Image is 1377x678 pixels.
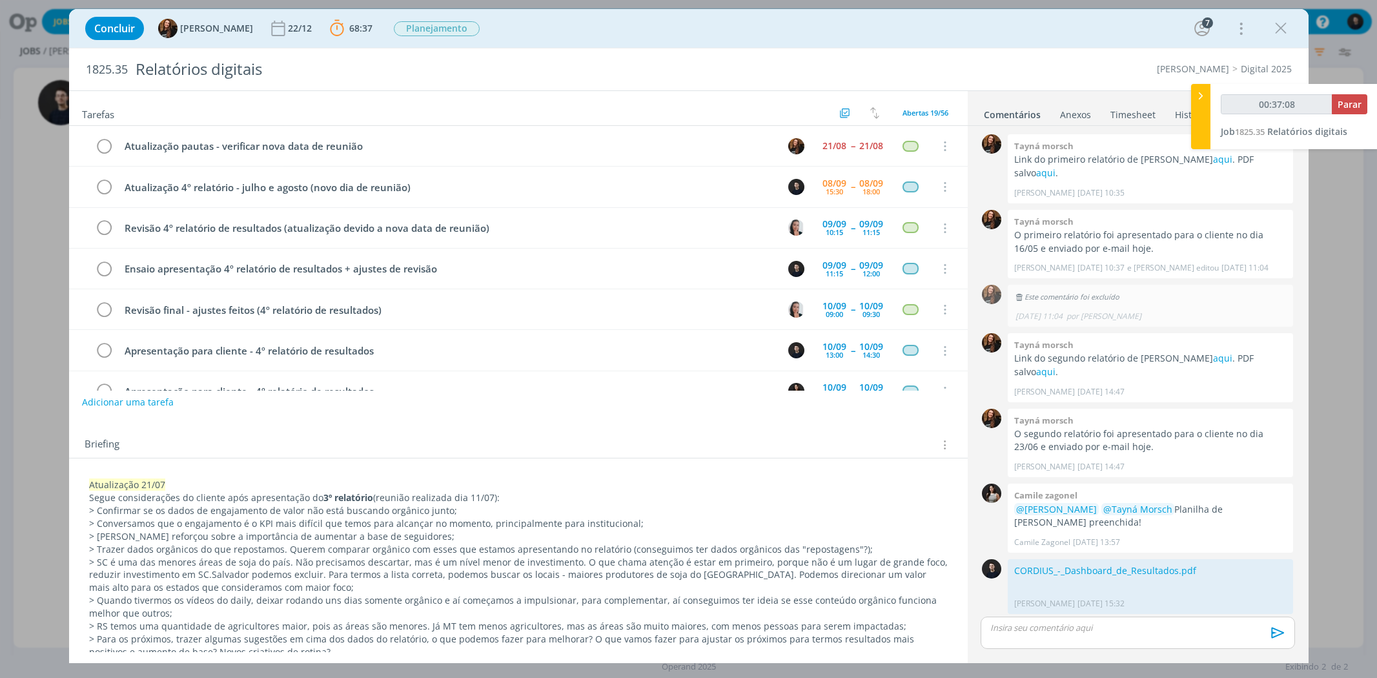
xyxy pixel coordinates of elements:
a: Timesheet [1110,103,1156,121]
span: -- [851,264,855,273]
img: C [788,179,804,195]
p: > Conversamos que o engajamento é o KPI mais difícil que temos para alcançar no momento, principa... [89,517,948,530]
span: [DATE] 14:47 [1077,386,1125,398]
span: Abertas 19/56 [903,108,948,118]
b: Tayná morsch [1014,339,1074,351]
span: @[PERSON_NAME] [1016,503,1097,515]
p: > [PERSON_NAME] reforçou sobre a importância de aumentar a base de seguidores; [89,530,948,543]
a: [PERSON_NAME] [1157,63,1229,75]
div: Revisão 4º relatório de resultados (atualização devido a nova data de reunião) [119,220,777,236]
span: Parar [1338,98,1362,110]
p: O segundo relatório foi apresentado para o cliente no dia 23/06 e enviado por e-mail hoje. [1014,427,1287,454]
img: T [982,285,1001,304]
div: Apresentação para cliente - 4º relatório de resultados [119,384,777,400]
span: -- [851,387,855,396]
a: aqui [1036,365,1056,378]
img: T [982,134,1001,154]
p: Camile Zagonel [1014,537,1070,548]
img: C [982,559,1001,579]
button: T[PERSON_NAME] [158,19,253,38]
button: 68:37 [327,18,376,39]
p: [PERSON_NAME] [1014,187,1075,199]
button: C [787,218,806,238]
div: dialog [69,9,1309,663]
div: 09/09 [822,220,846,229]
span: Planejamento [394,21,480,36]
img: T [982,210,1001,229]
span: Atualização 21/07 [89,478,165,491]
div: 10/09 [822,302,846,311]
button: C [787,382,806,401]
button: C [787,259,806,278]
img: C [788,302,804,318]
div: 18:00 [862,188,880,195]
div: 13:00 [826,351,843,358]
span: [DATE] 11:04 [1221,262,1269,274]
span: 1825.35 [86,63,128,77]
a: Job1825.35Relatórios digitais [1221,125,1347,138]
span: 68:37 [349,22,372,34]
button: C [787,300,806,319]
div: Atualização pautas - verificar nova data de reunião [119,138,777,154]
div: 14:30 [862,351,880,358]
div: 08/09 [859,179,883,188]
p: > Para os próximos, trazer algumas sugestões em cima dos dados do relatório, o que podemos fazer ... [89,633,948,659]
a: Histórico [1174,103,1214,121]
p: > RS temos uma quantidade de agricultores maior, pois as áreas são menores. Já MT tem menos agric... [89,620,948,633]
div: 10/09 [859,383,883,392]
button: Adicionar uma tarefa [81,391,174,414]
div: Relatórios digitais [130,54,784,85]
span: Briefing [85,437,119,453]
span: -- [851,182,855,191]
img: C [788,342,804,358]
p: Link do primeiro relatório de [PERSON_NAME] . PDF salvo . [1014,153,1287,180]
span: @Tayná Morsch [1103,503,1172,515]
a: aqui [1036,167,1056,179]
span: [DATE] 11:04 [1015,311,1063,322]
div: 12:00 [862,270,880,277]
div: 7 [1202,17,1213,28]
img: arrow-down-up.svg [870,107,879,119]
div: 09:30 [862,311,880,318]
a: aqui [1213,153,1232,165]
div: 22/12 [288,24,314,33]
button: C [787,341,806,360]
p: [PERSON_NAME] [1014,262,1075,274]
span: [PERSON_NAME] [180,24,253,33]
div: 09/09 [822,261,846,270]
b: Tayná morsch [1014,216,1074,227]
span: Relatórios digitais [1267,125,1347,138]
button: C [787,177,806,196]
a: Digital 2025 [1241,63,1292,75]
img: C [788,383,804,399]
span: -- [851,223,855,232]
span: e [PERSON_NAME] editou [1127,262,1219,274]
button: Concluir [85,17,144,40]
a: aqui [1213,352,1232,364]
img: T [788,138,804,154]
div: 10:15 [826,229,843,236]
span: Este comentário foi excluído [1014,292,1119,302]
img: C [788,220,804,236]
div: 10/09 [822,383,846,392]
span: Segue considerações do cliente após apresentação do [89,491,323,504]
span: Tarefas [82,105,114,121]
strong: 3º relatório [323,491,373,504]
button: Planejamento [393,21,480,37]
p: [PERSON_NAME] [1014,598,1075,610]
p: Link do segundo relatório de [PERSON_NAME] . PDF salvo . [1014,352,1287,378]
p: > Trazer dados orgânicos do que repostamos. Querem comparar orgânico com esses que estamos aprese... [89,543,948,556]
button: T [787,136,806,156]
div: 10/09 [822,342,846,351]
div: 10/09 [859,302,883,311]
a: Comentários [983,103,1041,121]
span: 1825.35 [1235,126,1265,138]
div: 21/08 [859,141,883,150]
div: 09:00 [826,311,843,318]
div: 10/09 [859,342,883,351]
button: Parar [1332,94,1367,114]
div: 11:15 [826,270,843,277]
span: [DATE] 10:37 [1077,262,1125,274]
img: T [158,19,178,38]
b: Tayná morsch [1014,415,1074,426]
